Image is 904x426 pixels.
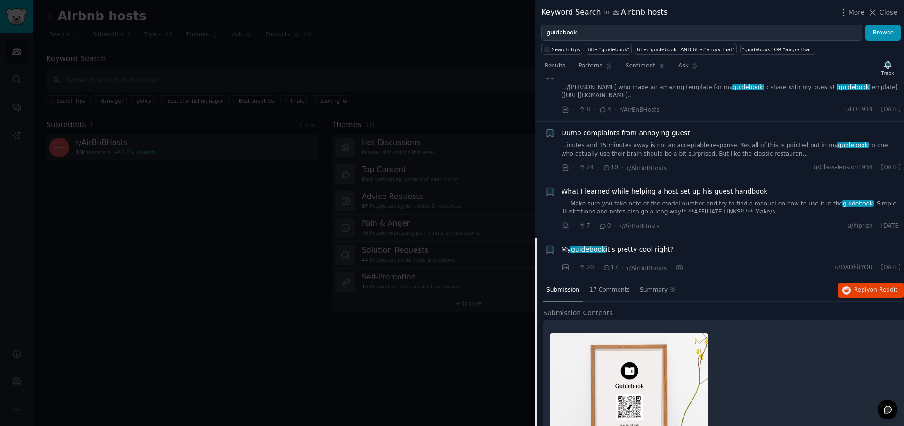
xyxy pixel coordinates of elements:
[854,286,897,295] span: Reply
[573,221,575,231] span: ·
[619,223,660,229] span: r/AirBnBHosts
[604,8,609,17] span: in
[848,8,865,17] span: More
[541,58,569,78] a: Results
[578,164,594,172] span: 24
[603,164,618,172] span: 10
[573,263,575,273] span: ·
[541,7,668,18] div: Keyword Search Airbnb hosts
[578,62,602,70] span: Patterns
[621,263,623,273] span: ·
[562,200,901,216] a: .... Make sure you take note of the model number and try to find a manual on how to use it in the...
[562,245,674,254] a: Myguidebookit's pretty cool right?
[603,263,618,272] span: 17
[835,263,872,272] span: u/DADhitYOU
[622,58,668,78] a: Sentiment
[637,46,734,53] div: title:"guidebook" AND title:"angry that"
[546,286,579,295] span: Submission
[541,25,862,41] input: Try a keyword related to your business
[640,286,668,295] span: Summary
[881,164,901,172] span: [DATE]
[878,58,897,78] button: Track
[626,62,655,70] span: Sentiment
[675,58,702,78] a: Ask
[614,221,616,231] span: ·
[670,263,672,273] span: ·
[838,283,904,298] button: Replyon Reddit
[543,308,613,318] span: Submission Contents
[627,265,667,271] span: r/AirBnBHosts
[597,263,599,273] span: ·
[842,200,874,207] span: guidebook
[868,8,897,17] button: Close
[552,46,580,53] span: Search Tips
[586,44,632,55] a: title:"guidebook"
[578,106,590,114] span: 8
[573,105,575,115] span: ·
[742,46,813,53] div: "guidebook" OR "angry that"
[621,163,623,173] span: ·
[740,44,815,55] a: "guidebook" OR "angry that"
[562,83,901,100] a: .../[PERSON_NAME] who made an amazing template for myguidebookto share with my guests! [guidebook...
[881,106,901,114] span: [DATE]
[562,128,690,138] a: Dumb complaints from annoying guest
[837,142,869,148] span: guidebook
[588,46,630,53] div: title:"guidebook"
[881,222,901,230] span: [DATE]
[880,8,897,17] span: Close
[876,263,878,272] span: ·
[619,106,660,113] span: r/AirBnBHosts
[865,25,901,41] button: Browse
[635,44,737,55] a: title:"guidebook" AND title:"angry that"
[627,165,667,172] span: r/AirBnBHosts
[881,263,901,272] span: [DATE]
[578,263,594,272] span: 20
[678,62,689,70] span: Ask
[562,187,768,197] a: What I learned while helping a host set up his guest handbook
[732,84,764,90] span: guidebook
[614,105,616,115] span: ·
[814,164,872,172] span: u/Glass-Tension1934
[876,164,878,172] span: ·
[597,163,599,173] span: ·
[570,246,606,253] span: guidebook
[594,221,595,231] span: ·
[562,245,674,254] span: My it's pretty cool right?
[541,44,582,55] button: Search Tips
[578,222,590,230] span: 7
[876,106,878,114] span: ·
[876,222,878,230] span: ·
[594,105,595,115] span: ·
[545,62,565,70] span: Results
[847,222,872,230] span: u/hiprish
[838,84,870,90] span: guidebook
[839,8,865,17] button: More
[589,286,630,295] span: 17 Comments
[870,287,897,293] span: on Reddit
[562,141,901,158] a: ...inutes and 15 minutes away is not an acceptable response. Yes all of this is pointed out in my...
[881,70,894,76] div: Track
[573,163,575,173] span: ·
[599,222,611,230] span: 0
[599,106,611,114] span: 3
[575,58,615,78] a: Patterns
[844,106,873,114] span: u/HR1919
